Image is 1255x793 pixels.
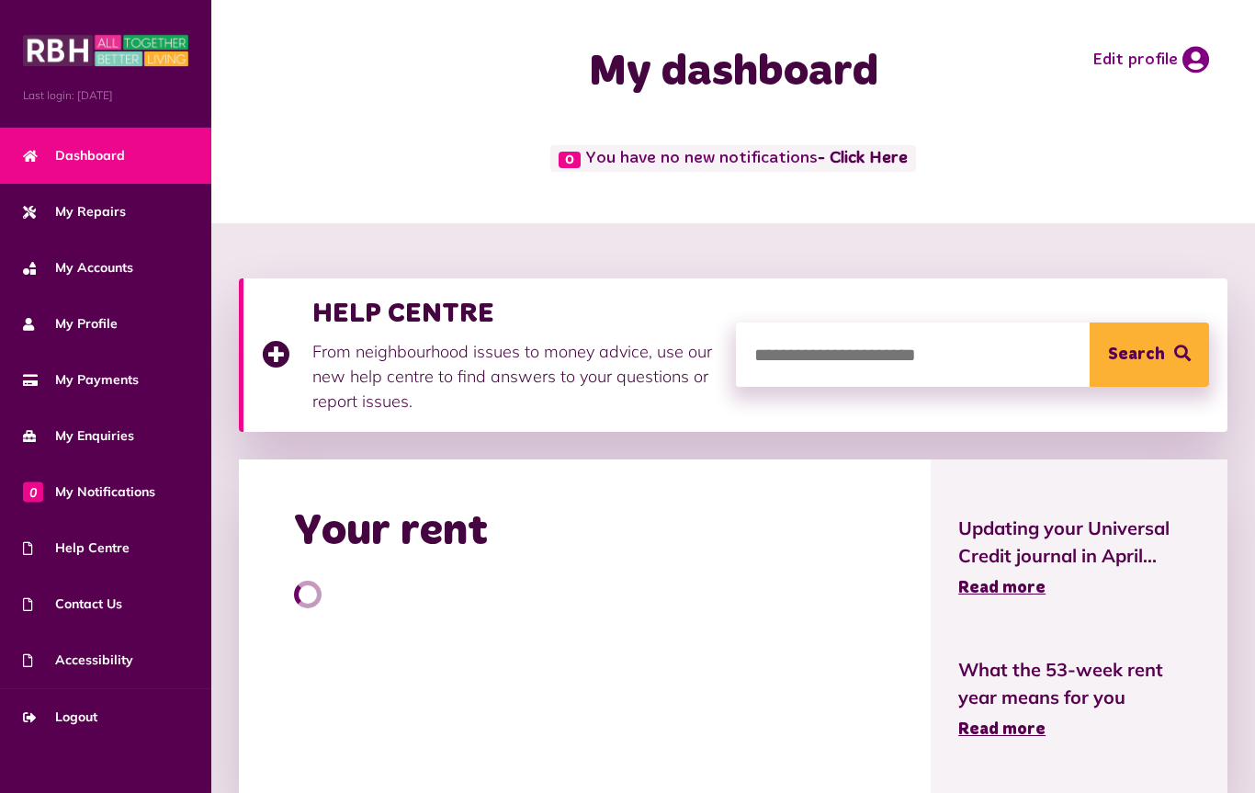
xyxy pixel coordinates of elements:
[23,481,43,502] span: 0
[23,482,155,502] span: My Notifications
[550,145,915,172] span: You have no new notifications
[312,339,718,413] p: From neighbourhood issues to money advice, use our new help centre to find answers to your questi...
[23,538,130,558] span: Help Centre
[23,708,97,727] span: Logout
[23,595,122,614] span: Contact Us
[958,580,1046,596] span: Read more
[958,656,1200,711] span: What the 53-week rent year means for you
[559,152,581,168] span: 0
[23,370,139,390] span: My Payments
[23,202,126,221] span: My Repairs
[312,297,718,330] h3: HELP CENTRE
[958,515,1200,601] a: Updating your Universal Credit journal in April... Read more
[1108,323,1165,387] span: Search
[958,721,1046,738] span: Read more
[23,258,133,278] span: My Accounts
[23,426,134,446] span: My Enquiries
[23,651,133,670] span: Accessibility
[1092,46,1209,74] a: Edit profile
[23,87,188,104] span: Last login: [DATE]
[294,505,488,559] h2: Your rent
[1090,323,1209,387] button: Search
[23,314,118,334] span: My Profile
[958,656,1200,742] a: What the 53-week rent year means for you Read more
[818,151,908,167] a: - Click Here
[23,32,188,69] img: MyRBH
[958,515,1200,570] span: Updating your Universal Credit journal in April...
[491,46,976,99] h1: My dashboard
[23,146,125,165] span: Dashboard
